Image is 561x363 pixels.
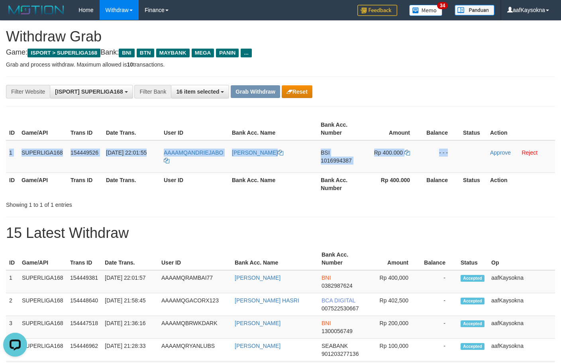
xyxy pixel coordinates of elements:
[102,316,158,339] td: [DATE] 21:36:16
[461,343,484,350] span: Accepted
[420,293,457,316] td: -
[455,5,494,16] img: panduan.png
[67,118,103,140] th: Trans ID
[488,247,555,270] th: Op
[158,270,231,293] td: AAAAMQRAMBAI77
[322,297,355,304] span: BCA DIGITAL
[19,247,67,270] th: Game/API
[365,247,420,270] th: Amount
[161,118,229,140] th: User ID
[357,5,397,16] img: Feedback.jpg
[318,173,365,195] th: Bank Acc. Number
[102,247,158,270] th: Date Trans.
[50,85,133,98] button: [ISPORT] SUPERLIGA168
[488,270,555,293] td: aafKaysokna
[19,293,67,316] td: SUPERLIGA168
[322,343,348,349] span: SEABANK
[437,2,448,9] span: 34
[102,339,158,361] td: [DATE] 21:28:33
[235,343,280,349] a: [PERSON_NAME]
[487,173,555,195] th: Action
[461,298,484,304] span: Accepted
[374,149,403,156] span: Rp 400.000
[6,49,555,57] h4: Game: Bank:
[19,339,67,361] td: SUPERLIGA168
[67,293,102,316] td: 154448640
[322,283,353,289] span: Copy 0382987624 to clipboard
[321,149,330,156] span: BSI
[488,316,555,339] td: aafKaysokna
[18,118,67,140] th: Game/API
[67,270,102,293] td: 154449381
[119,49,134,57] span: BNI
[67,316,102,339] td: 154447518
[161,173,229,195] th: User ID
[55,88,123,95] span: [ISPORT] SUPERLIGA168
[164,149,223,156] span: AAAAMQANDRIEJABO
[67,247,102,270] th: Trans ID
[6,198,228,209] div: Showing 1 to 1 of 1 entries
[365,316,420,339] td: Rp 200,000
[6,118,18,140] th: ID
[460,118,487,140] th: Status
[420,247,457,270] th: Balance
[321,157,352,164] span: Copy 1016994387 to clipboard
[322,275,331,281] span: BNI
[6,29,555,45] h1: Withdraw Grab
[487,118,555,140] th: Action
[103,173,161,195] th: Date Trans.
[229,173,318,195] th: Bank Acc. Name
[422,173,460,195] th: Balance
[488,339,555,361] td: aafKaysokna
[322,320,331,326] span: BNI
[365,118,422,140] th: Amount
[3,3,27,27] button: Open LiveChat chat widget
[461,320,484,327] span: Accepted
[102,293,158,316] td: [DATE] 21:58:45
[365,293,420,316] td: Rp 402,500
[488,293,555,316] td: aafKaysokna
[18,140,67,173] td: SUPERLIGA168
[164,149,223,164] a: AAAAMQANDRIEJABO
[490,149,511,156] a: Approve
[6,270,19,293] td: 1
[241,49,251,57] span: ...
[137,49,154,57] span: BTN
[322,351,359,357] span: Copy 901203277136 to clipboard
[461,275,484,282] span: Accepted
[67,339,102,361] td: 154446962
[102,270,158,293] td: [DATE] 22:01:57
[318,247,365,270] th: Bank Acc. Number
[6,173,18,195] th: ID
[322,328,353,334] span: Copy 1300056749 to clipboard
[6,293,19,316] td: 2
[457,247,488,270] th: Status
[365,339,420,361] td: Rp 100,000
[404,149,410,156] a: Copy 400000 to clipboard
[6,85,50,98] div: Filter Website
[420,339,457,361] td: -
[409,5,443,16] img: Button%20Memo.svg
[19,270,67,293] td: SUPERLIGA168
[422,140,460,173] td: - - -
[229,118,318,140] th: Bank Acc. Name
[156,49,190,57] span: MAYBANK
[460,173,487,195] th: Status
[6,225,555,241] h1: 15 Latest Withdraw
[158,293,231,316] td: AAAAMQGACORX123
[232,149,283,156] a: [PERSON_NAME]
[420,270,457,293] td: -
[235,297,299,304] a: [PERSON_NAME] HASRI
[522,149,537,156] a: Reject
[6,4,67,16] img: MOTION_logo.png
[127,61,133,68] strong: 10
[176,88,219,95] span: 16 item selected
[322,305,359,312] span: Copy 007522530667 to clipboard
[282,85,312,98] button: Reset
[103,118,161,140] th: Date Trans.
[365,173,422,195] th: Rp 400.000
[134,85,171,98] div: Filter Bank
[231,247,318,270] th: Bank Acc. Name
[192,49,214,57] span: MEGA
[216,49,239,57] span: PANIN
